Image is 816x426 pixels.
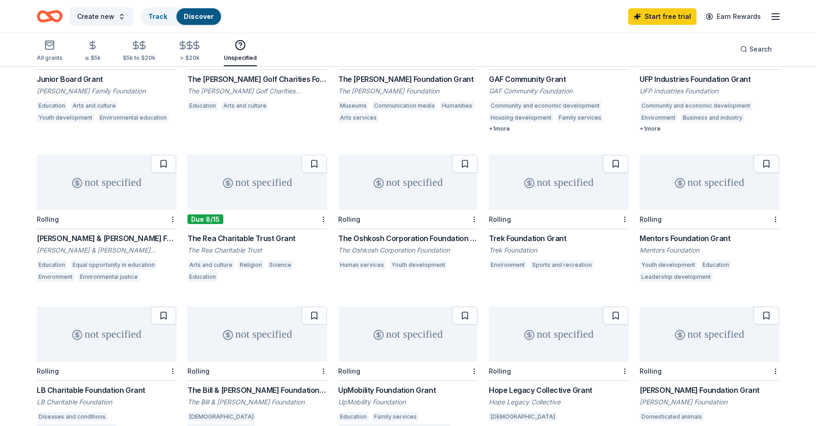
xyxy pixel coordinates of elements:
[489,367,511,375] div: Rolling
[37,233,176,244] div: [PERSON_NAME] & [PERSON_NAME] Foundation
[224,54,257,62] div: Unspecified
[489,215,511,223] div: Rolling
[187,74,327,85] div: The [PERSON_NAME] Golf Charities Foundation Grant
[733,40,779,58] button: Search
[78,272,140,282] div: Environmental justice
[338,246,478,255] div: The Oshkosh Corporation Foundation
[98,113,169,122] div: Environmental education
[37,155,176,284] a: not specifiedRolling[PERSON_NAME] & [PERSON_NAME] Foundation[PERSON_NAME] & [PERSON_NAME] Foundat...
[489,412,557,421] div: [DEMOGRAPHIC_DATA]
[489,125,629,132] div: + 1 more
[640,86,779,96] div: UFP Industries Foundation
[338,155,478,272] a: not specifiedRollingThe Oshkosh Corporation Foundation GrantThe Oshkosh Corporation FoundationHum...
[71,260,157,270] div: Equal opportunity in education
[489,113,553,122] div: Housing development
[187,367,210,375] div: Rolling
[640,412,704,421] div: Domesticated animals
[148,12,167,20] a: Track
[338,306,478,362] div: not specified
[37,397,176,407] div: LB Charitable Foundation
[267,260,293,270] div: Science
[187,385,327,396] div: The Bill & [PERSON_NAME] Foundation Grant
[489,155,629,210] div: not specified
[489,306,629,362] div: not specified
[187,397,327,407] div: The Bill & [PERSON_NAME] Foundation
[489,397,629,407] div: Hope Legacy Collective
[37,215,59,223] div: Rolling
[701,260,731,270] div: Education
[187,233,327,244] div: The Rea Charitable Trust Grant
[123,36,155,66] button: $5k to $20k
[37,367,59,375] div: Rolling
[140,7,222,26] button: TrackDiscover
[37,54,62,62] div: All grants
[640,155,779,210] div: not specified
[37,74,176,85] div: Junior Board Grant
[640,246,779,255] div: Mentors Foundation
[338,260,386,270] div: Human services
[187,101,218,110] div: Education
[37,246,176,255] div: [PERSON_NAME] & [PERSON_NAME] Foundation
[640,113,677,122] div: Environment
[187,260,234,270] div: Arts and culture
[70,7,133,26] button: Create new
[640,272,713,282] div: Leadership development
[640,397,779,407] div: [PERSON_NAME] Foundation
[640,155,779,284] a: not specifiedRollingMentors Foundation GrantMentors FoundationYouth developmentEducationLeadershi...
[37,155,176,210] div: not specified
[37,36,62,66] button: All grants
[338,101,368,110] div: Museums
[338,397,478,407] div: UpMobility Foundation
[37,101,67,110] div: Education
[187,155,327,210] div: not specified
[489,246,629,255] div: Trek Foundation
[489,260,527,270] div: Environment
[224,36,257,66] button: Unspecified
[37,6,62,27] a: Home
[640,385,779,396] div: [PERSON_NAME] Foundation Grant
[338,367,360,375] div: Rolling
[338,215,360,223] div: Rolling
[489,101,601,110] div: Community and economic development
[187,412,255,421] div: [DEMOGRAPHIC_DATA]
[177,36,202,66] button: > $20k
[37,113,94,122] div: Youth development
[187,155,327,284] a: not specifiedDue 8/15The Rea Charitable Trust GrantThe Rea Charitable TrustArts and cultureReligi...
[628,8,697,25] a: Start free trial
[338,74,478,85] div: The [PERSON_NAME] Foundation Grant
[489,306,629,424] a: not specifiedRollingHope Legacy Collective GrantHope Legacy Collective[DEMOGRAPHIC_DATA]
[640,215,662,223] div: Rolling
[489,86,629,96] div: GAF Community Foundation
[85,36,101,66] button: ≤ $5k
[489,385,629,396] div: Hope Legacy Collective Grant
[238,260,264,270] div: Religion
[71,101,118,110] div: Arts and culture
[749,44,772,55] span: Search
[372,101,436,110] div: Communication media
[37,260,67,270] div: Education
[338,113,379,122] div: Arts services
[338,385,478,396] div: UpMobility Foundation Grant
[338,412,368,421] div: Education
[489,74,629,85] div: GAF Community Grant
[681,113,744,122] div: Business and industry
[221,101,268,110] div: Arts and culture
[557,113,603,122] div: Family services
[338,155,478,210] div: not specified
[37,412,108,421] div: Diseases and conditions
[37,306,176,362] div: not specified
[187,86,327,96] div: The [PERSON_NAME] Golf Charities Foundation
[390,260,447,270] div: Youth development
[187,272,218,282] div: Education
[640,101,752,110] div: Community and economic development
[640,74,779,85] div: UFP Industries Foundation Grant
[489,233,629,244] div: Trek Foundation Grant
[530,260,594,270] div: Sports and recreation
[37,385,176,396] div: LB Charitable Foundation Grant
[37,86,176,96] div: [PERSON_NAME] Family Foundation
[123,54,155,62] div: $5k to $20k
[640,125,779,132] div: + 1 more
[640,367,662,375] div: Rolling
[338,86,478,96] div: The [PERSON_NAME] Foundation
[640,260,697,270] div: Youth development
